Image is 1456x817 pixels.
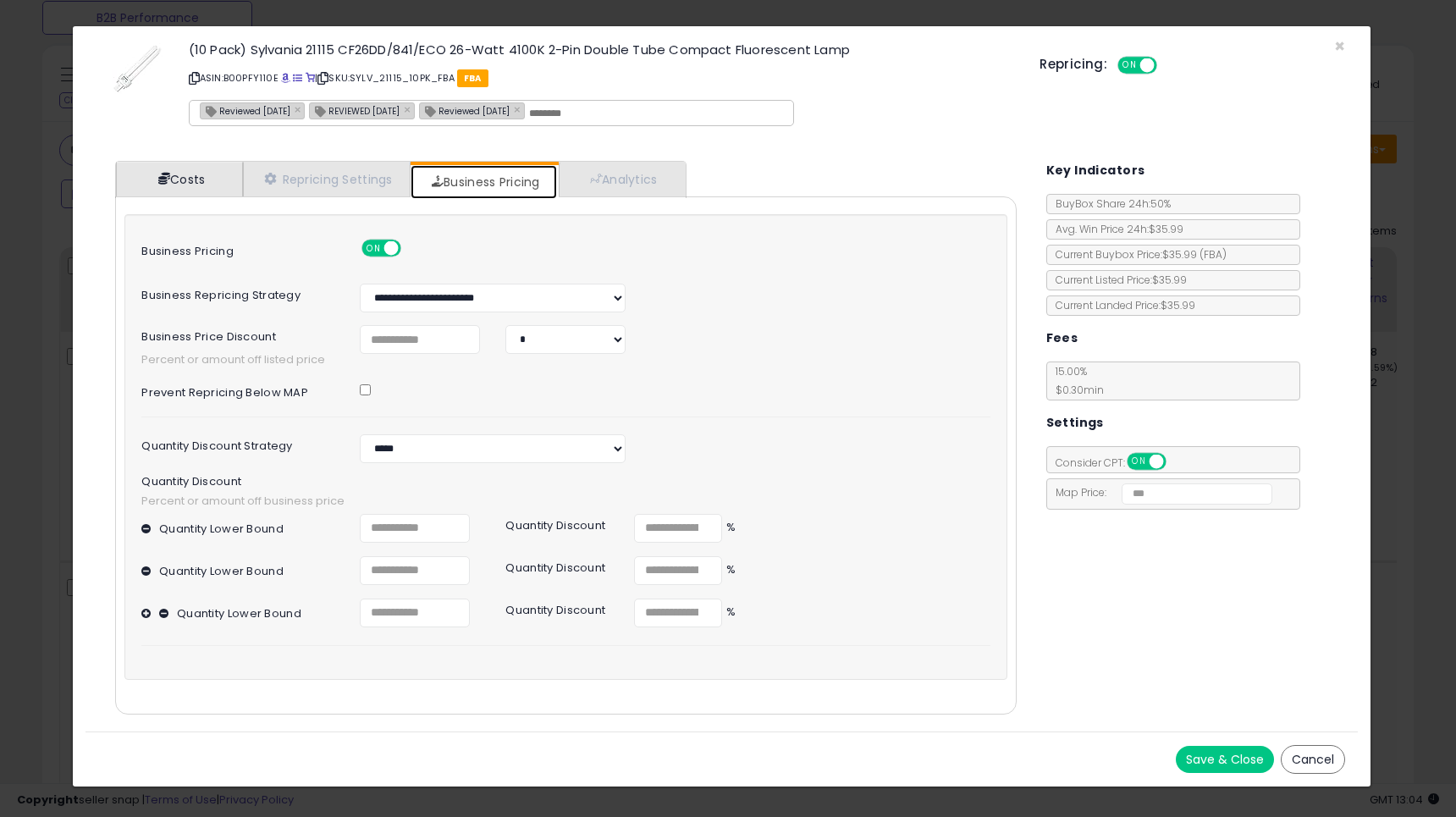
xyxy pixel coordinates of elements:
[457,69,488,87] span: FBA
[281,71,290,85] a: BuyBox page
[1281,745,1345,774] button: Cancel
[310,103,400,118] span: REVIEWED [DATE]
[177,599,301,620] label: Quantity Lower Bound
[559,162,684,196] a: Analytics
[295,102,305,117] a: ×
[129,325,347,343] label: Business Price Discount
[1046,412,1104,433] h5: Settings
[26,555,40,568] button: Upload attachment
[53,555,67,568] button: Emoji picker
[1047,273,1187,287] span: Current Listed Price: $35.99
[1155,58,1182,73] span: OFF
[1047,298,1195,312] span: Current Landed Price: $35.99
[306,71,315,85] a: Your listing only
[1119,58,1140,73] span: ON
[1046,160,1145,181] h5: Key Indicators
[1128,455,1150,469] span: ON
[1047,222,1183,236] span: Avg. Win Price 24h: $35.99
[129,284,347,301] label: Business Repricing Strategy
[201,103,290,118] span: Reviewed [DATE]
[1047,196,1171,211] span: BuyBox Share 24h: 50%
[27,218,264,317] div: Just a follow up, we can see the screenshot so no need to clarify on the SKU. Thanks! [PERSON_NAME]
[14,380,278,566] div: Hi [PERSON_NAME]. Thanks for your patience.The B2B price and Quantity Discounts are now showing. ...
[129,434,347,452] label: Quantity Discount Strategy
[265,7,297,39] button: Home
[297,7,328,37] div: Close
[293,71,302,85] a: All offer listings
[108,555,121,568] button: Start recording
[27,432,264,515] div: The B2B price and Quantity Discounts are now showing. It seems the discounts were already being s...
[27,179,264,196] div: [PERSON_NAME]
[493,599,621,616] div: Quantity Discount
[493,556,621,574] div: Quantity Discount
[722,604,736,621] span: %
[189,43,1014,56] h3: (10 Pack) Sylvania 21115 CF26DD/841/ECO 26-Watt 4100K 2-Pin Double Tube Compact Fluorescent Lamp
[189,64,1014,91] p: ASIN: B00PFY110E | SKU: SYLV_21115_10PK_FBA
[159,514,284,535] label: Quantity Lower Bound
[82,21,116,38] p: Active
[290,548,317,575] button: Send a message…
[48,9,75,36] img: Profile image for Adam
[1163,455,1190,469] span: OFF
[141,476,990,488] span: Quantity Discount
[73,345,289,360] div: joined the conversation
[14,341,325,380] div: Adam says…
[404,102,414,117] a: ×
[493,514,621,532] div: Quantity Discount
[129,381,347,399] label: Prevent repricing below MAP
[116,162,243,196] a: Costs
[129,240,347,257] label: Business Pricing
[1040,58,1107,71] h5: Repricing:
[129,352,1002,368] span: Percent or amount off listed price
[363,241,384,256] span: ON
[27,121,264,171] div: We will investigate for you, and get back to you on this one.
[1046,328,1078,349] h5: Fees
[399,241,426,256] span: OFF
[1334,34,1345,58] span: ×
[14,380,325,604] div: Adam says…
[1176,746,1274,773] button: Save & Close
[159,556,284,577] label: Quantity Lower Bound
[14,207,278,328] div: Just a follow up, we can see the screenshot so no need to clarify on the SKU.Thanks![PERSON_NAME]
[722,520,736,536] span: %
[420,103,510,118] span: Reviewed [DATE]
[1047,383,1104,397] span: $0.30 min
[1047,455,1189,470] span: Consider CPT:
[11,7,43,39] button: go back
[722,562,736,578] span: %
[141,494,990,510] span: Percent or amount off business price
[243,162,411,196] a: Repricing Settings
[514,102,524,117] a: ×
[1047,364,1104,397] span: 15.00 %
[411,165,557,199] a: Business Pricing
[82,8,192,21] h1: [PERSON_NAME]
[51,344,68,361] img: Profile image for Adam
[1162,247,1227,262] span: $35.99
[112,43,163,94] img: 31jT6SFY5lL._SL60_.jpg
[27,38,264,121] div: We can see you are winning tiers 1 and 2, so we are pushing quantity discounts, but it doesn't se...
[73,346,168,358] b: [PERSON_NAME]
[27,390,264,423] div: Hi [PERSON_NAME]. Thanks for your patience.
[14,519,324,548] textarea: Message…
[1047,247,1227,262] span: Current Buybox Price:
[80,555,94,568] button: Gif picker
[14,207,325,341] div: Georgie says…
[1047,485,1273,500] span: Map Price:
[1200,247,1227,262] span: ( FBA )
